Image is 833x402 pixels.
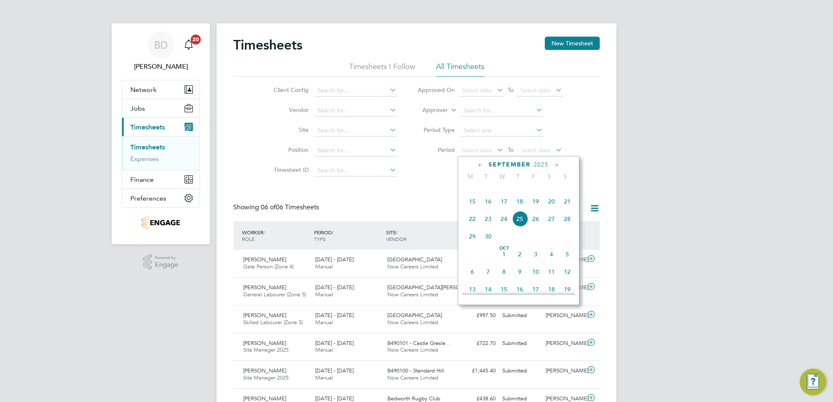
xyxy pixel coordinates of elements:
span: Select date [521,87,551,94]
span: Skilled Labourer (Zone 5) [243,319,303,326]
span: [PERSON_NAME] [243,395,286,402]
span: Select date [462,87,492,94]
span: To [505,144,516,155]
a: Timesheets [130,143,165,151]
button: Network [122,80,200,99]
span: VENDOR [386,236,407,242]
li: Timesheets I Follow [349,62,415,77]
span: B490101 - Castle Gresle… [387,340,451,347]
span: 12 [559,264,575,280]
span: Site Manager 2025 [243,374,289,381]
div: WORKER [240,225,312,246]
span: 15 [496,281,512,297]
a: Expenses [130,155,159,163]
span: Oct [496,246,512,251]
span: 28 [559,211,575,227]
label: Client Config [271,86,309,94]
button: Jobs [122,99,200,117]
span: / [263,229,265,236]
div: SITE [384,225,456,246]
span: 16 [480,194,496,209]
span: [GEOGRAPHIC_DATA] [387,312,442,319]
span: September [489,161,531,168]
span: Select date [521,146,551,154]
input: Search for... [461,105,543,117]
span: 19 [559,281,575,297]
span: Jobs [130,104,145,112]
span: 20 [544,194,559,209]
a: Powered byEngage [143,254,179,270]
span: M [462,173,478,180]
div: Timesheets [122,136,200,170]
span: 3 [528,246,544,262]
span: Preferences [130,194,166,202]
div: Submitted [499,309,542,323]
span: 7 [480,264,496,280]
div: Submitted [499,364,542,378]
label: Submitted [537,204,581,213]
span: Network [130,86,157,94]
span: Select date [462,146,492,154]
a: Go to home page [122,216,200,229]
span: Now Careers Limited [387,263,438,270]
span: 2025 [534,161,549,168]
span: ROLE [242,236,254,242]
span: Manual [315,291,333,298]
a: 20 [180,32,197,58]
div: Submitted [499,337,542,350]
span: 2 [512,246,528,262]
div: [PERSON_NAME] [542,364,586,378]
span: Powered by [155,254,178,261]
div: PERIOD [312,225,384,246]
span: Manual [315,346,333,353]
span: [DATE] - [DATE] [315,340,354,347]
div: [PERSON_NAME] [542,337,586,350]
span: [PERSON_NAME] [243,284,286,291]
span: 5 [559,246,575,262]
div: Showing [233,203,321,212]
span: [GEOGRAPHIC_DATA] [387,256,442,263]
span: [DATE] - [DATE] [315,395,354,402]
span: / [396,229,398,236]
li: All Timesheets [436,62,484,77]
button: Engage Resource Center [800,369,826,395]
span: 1 [496,246,512,262]
span: Manual [315,263,333,270]
span: F [526,173,541,180]
button: Finance [122,170,200,189]
span: 25 [512,211,528,227]
span: Site Manager 2025 [243,346,289,353]
div: £722.70 [456,337,499,350]
div: £159.63 [456,281,499,295]
label: Vendor [271,106,309,114]
span: / [332,229,334,236]
span: 15 [464,194,480,209]
span: [PERSON_NAME] [243,312,286,319]
h2: Timesheets [233,37,302,53]
input: Search for... [314,145,397,156]
span: 06 Timesheets [261,203,319,211]
span: [PERSON_NAME] [243,367,286,374]
span: Timesheets [130,123,165,131]
span: 27 [544,211,559,227]
span: [PERSON_NAME] [243,340,286,347]
span: Gate Person (Zone 4) [243,263,294,270]
span: Now Careers Limited [387,346,438,353]
span: W [494,173,510,180]
div: £414.58 [456,253,499,267]
span: 06 of [261,203,276,211]
span: General Labourer (Zone 5) [243,291,306,298]
span: 18 [512,194,528,209]
img: nowcareers-logo-retina.png [142,216,180,229]
span: 8 [496,264,512,280]
span: 30 [480,228,496,244]
span: 18 [544,281,559,297]
span: 14 [480,281,496,297]
span: T [478,173,494,180]
span: Ben Dunnington [122,62,200,72]
span: 11 [544,264,559,280]
label: Period [417,146,455,154]
span: 21 [559,194,575,209]
button: Timesheets [122,118,200,136]
span: Manual [315,319,333,326]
